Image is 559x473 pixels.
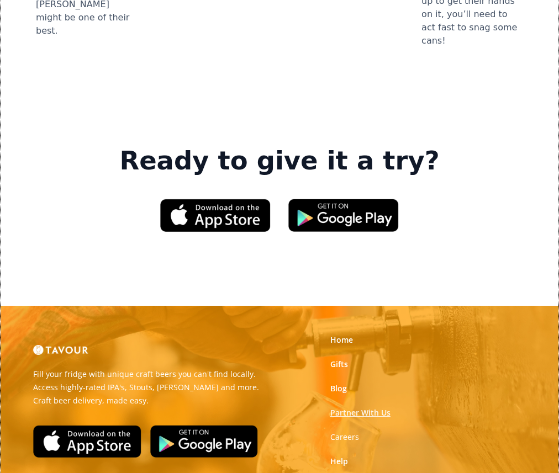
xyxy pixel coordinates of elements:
[330,407,391,418] a: Partner With Us
[330,432,359,442] strong: Careers
[119,146,439,177] strong: Ready to give it a try?
[330,432,359,443] a: Careers
[330,334,353,346] a: Home
[330,383,347,394] a: Blog
[330,456,348,467] a: Help
[33,368,271,407] p: Fill your fridge with unique craft beers you can't find locally. Access highly-rated IPA's, Stout...
[330,359,348,370] a: Gifts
